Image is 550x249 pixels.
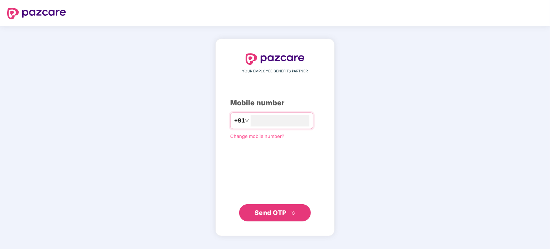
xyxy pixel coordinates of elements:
[230,97,320,109] div: Mobile number
[7,8,66,19] img: logo
[291,211,296,216] span: double-right
[234,116,245,125] span: +91
[239,204,311,221] button: Send OTPdouble-right
[242,68,308,74] span: YOUR EMPLOYEE BENEFITS PARTNER
[245,119,249,123] span: down
[246,53,304,65] img: logo
[255,209,286,216] span: Send OTP
[230,133,284,139] a: Change mobile number?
